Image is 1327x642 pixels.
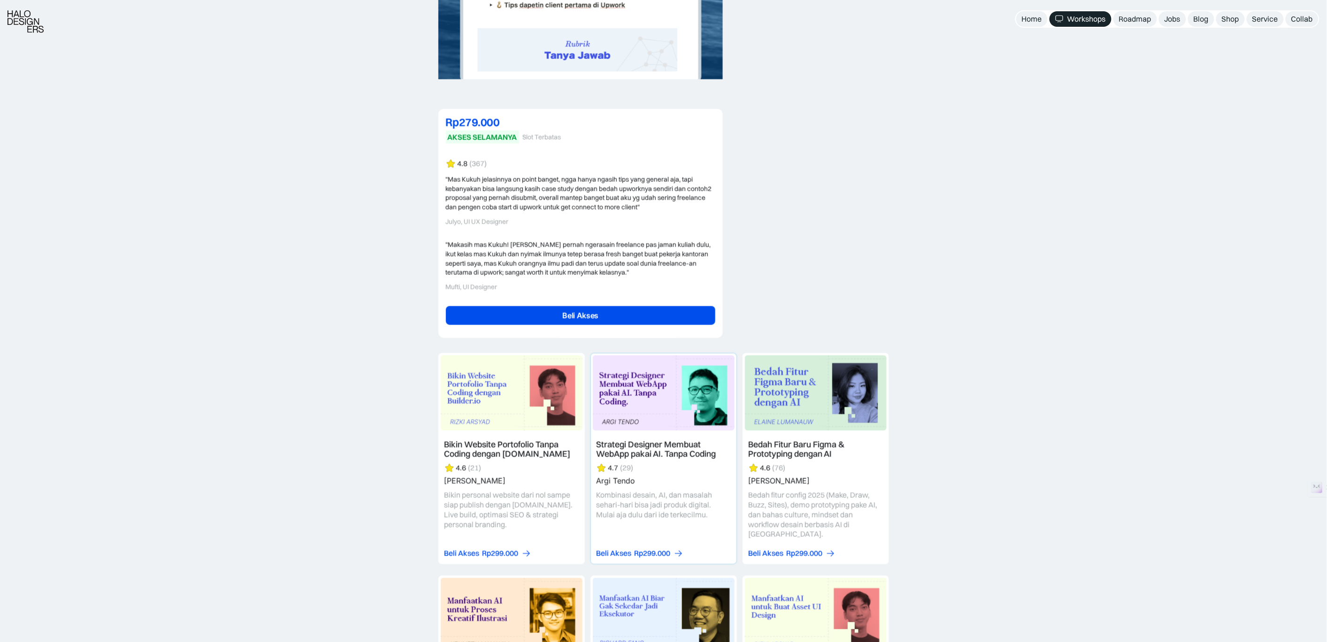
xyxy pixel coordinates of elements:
[1050,11,1112,27] a: Workshops
[483,549,519,558] div: Rp299.000
[749,549,784,558] div: Beli Akses
[1286,11,1319,27] a: Collab
[1067,14,1106,24] div: Workshops
[1119,14,1151,24] div: Roadmap
[1022,14,1042,24] div: Home
[446,175,715,212] div: "Mas Kukuh jelasinnya on point banget, ngga hanya ngasih tips yang general aja, tapi kebanyakan b...
[446,283,715,291] div: Mufti, UI Designer
[1222,14,1239,24] div: Shop
[1252,14,1278,24] div: Service
[597,549,683,558] a: Beli AksesRp299.000
[1016,11,1048,27] a: Home
[1247,11,1284,27] a: Service
[446,306,715,325] a: Beli Akses
[458,159,468,169] div: 4.8
[470,159,487,169] div: (367)
[749,549,836,558] a: Beli AksesRp299.000
[446,116,715,128] div: Rp279.000
[445,549,531,558] a: Beli AksesRp299.000
[635,549,671,558] div: Rp299.000
[1165,14,1181,24] div: Jobs
[1113,11,1157,27] a: Roadmap
[448,132,517,142] div: AKSES SELAMANYA
[1188,11,1214,27] a: Blog
[1194,14,1209,24] div: Blog
[787,549,823,558] div: Rp299.000
[438,84,723,98] p: ‍
[446,218,715,226] div: Julyo, UI UX Designer
[523,133,561,141] div: Slot Terbatas
[1216,11,1245,27] a: Shop
[1159,11,1186,27] a: Jobs
[445,549,480,558] div: Beli Akses
[597,549,632,558] div: Beli Akses
[1291,14,1313,24] div: Collab
[446,240,715,277] div: "Makasih mas Kukuh! [PERSON_NAME] pernah ngerasain freelance pas jaman kuliah dulu, ikut kelas ma...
